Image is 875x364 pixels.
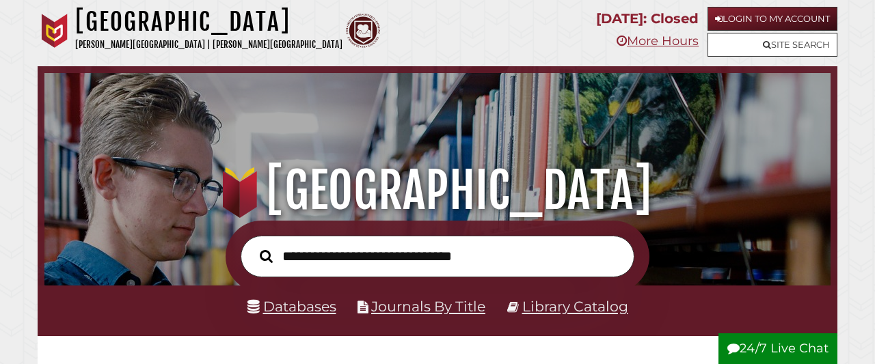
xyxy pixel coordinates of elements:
[522,298,628,315] a: Library Catalog
[346,14,380,48] img: Calvin Theological Seminary
[708,33,837,57] a: Site Search
[75,37,342,53] p: [PERSON_NAME][GEOGRAPHIC_DATA] | [PERSON_NAME][GEOGRAPHIC_DATA]
[596,7,699,31] p: [DATE]: Closed
[371,298,485,315] a: Journals By Title
[617,33,699,48] a: More Hours
[708,7,837,31] a: Login to My Account
[57,160,818,221] h1: [GEOGRAPHIC_DATA]
[38,14,72,48] img: Calvin University
[75,7,342,37] h1: [GEOGRAPHIC_DATA]
[247,298,336,315] a: Databases
[260,249,273,263] i: Search
[253,246,280,266] button: Search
